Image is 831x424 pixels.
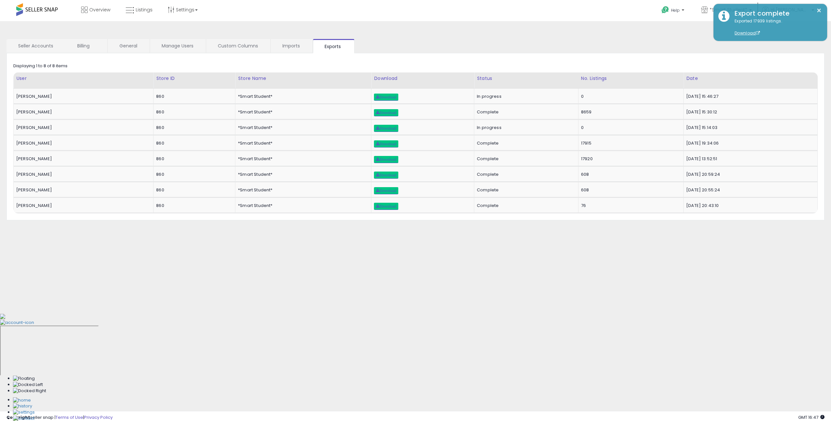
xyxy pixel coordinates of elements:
[671,7,680,13] span: Help
[238,140,366,146] div: *Smart Student*
[710,6,747,13] span: *Smart Student*
[156,109,230,115] div: 860
[374,172,398,179] a: Download
[238,75,368,82] div: Store Name
[238,187,366,193] div: *Smart Student*
[271,39,312,53] a: Imports
[686,75,815,82] div: Date
[581,140,678,146] div: 17915
[376,189,396,193] span: Download
[238,109,366,115] div: *Smart Student*
[108,39,149,53] a: General
[16,125,148,131] div: [PERSON_NAME]
[686,187,812,193] div: [DATE] 20:55:24
[581,109,678,115] div: 8659
[374,203,398,210] a: Download
[374,75,471,82] div: Download
[661,6,669,14] i: Get Help
[376,111,396,115] span: Download
[156,125,230,131] div: 860
[376,142,396,146] span: Download
[156,172,230,177] div: 860
[581,94,678,99] div: 0
[374,94,398,101] a: Download
[581,125,678,131] div: 0
[89,6,110,13] span: Overview
[13,382,43,388] img: Docked Left
[686,156,812,162] div: [DATE] 13:52:51
[13,397,31,404] img: Home
[16,172,148,177] div: [PERSON_NAME]
[13,388,46,394] img: Docked Right
[730,18,822,36] div: Exported 17939 listings.
[16,140,148,146] div: [PERSON_NAME]
[477,94,573,99] div: In progress
[581,203,678,209] div: 76
[374,156,398,163] a: Download
[156,140,230,146] div: 860
[477,109,573,115] div: Complete
[16,75,151,82] div: User
[313,39,354,53] a: Exports
[156,94,230,99] div: 860
[374,187,398,194] a: Download
[686,203,812,209] div: [DATE] 20:43:10
[656,1,691,21] a: Help
[477,75,576,82] div: Status
[16,94,148,99] div: [PERSON_NAME]
[581,156,678,162] div: 17920
[376,158,396,161] span: Download
[206,39,270,53] a: Custom Columns
[816,6,822,15] button: ×
[13,409,35,416] img: Settings
[6,39,65,53] a: Seller Accounts
[477,125,573,131] div: In progress
[477,172,573,177] div: Complete
[16,203,148,209] div: [PERSON_NAME]
[686,94,812,99] div: [DATE] 15:46:27
[13,376,35,382] img: Floating
[581,172,678,177] div: 608
[16,187,148,193] div: [PERSON_NAME]
[156,203,230,209] div: 860
[238,94,366,99] div: *Smart Student*
[686,125,812,131] div: [DATE] 15:14:03
[376,204,396,208] span: Download
[150,39,205,53] a: Manage Users
[374,125,398,132] a: Download
[16,156,148,162] div: [PERSON_NAME]
[477,156,573,162] div: Complete
[13,403,32,409] img: History
[238,156,366,162] div: *Smart Student*
[66,39,107,53] a: Billing
[13,63,68,69] div: Displaying 1 to 8 of 8 items
[477,140,573,146] div: Complete
[156,187,230,193] div: 860
[13,416,34,422] img: Contact
[156,75,232,82] div: Store ID
[686,109,812,115] div: [DATE] 15:30:12
[238,172,366,177] div: *Smart Student*
[374,109,398,116] a: Download
[156,156,230,162] div: 860
[581,75,681,82] div: No. Listings
[376,173,396,177] span: Download
[730,9,822,18] div: Export complete
[376,95,396,99] span: Download
[735,30,760,36] a: Download
[376,126,396,130] span: Download
[16,109,148,115] div: [PERSON_NAME]
[477,187,573,193] div: Complete
[374,140,398,148] a: Download
[477,203,573,209] div: Complete
[686,140,812,146] div: [DATE] 19:34:06
[136,6,153,13] span: Listings
[238,203,366,209] div: *Smart Student*
[581,187,678,193] div: 608
[686,172,812,177] div: [DATE] 20:59:24
[238,125,366,131] div: *Smart Student*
